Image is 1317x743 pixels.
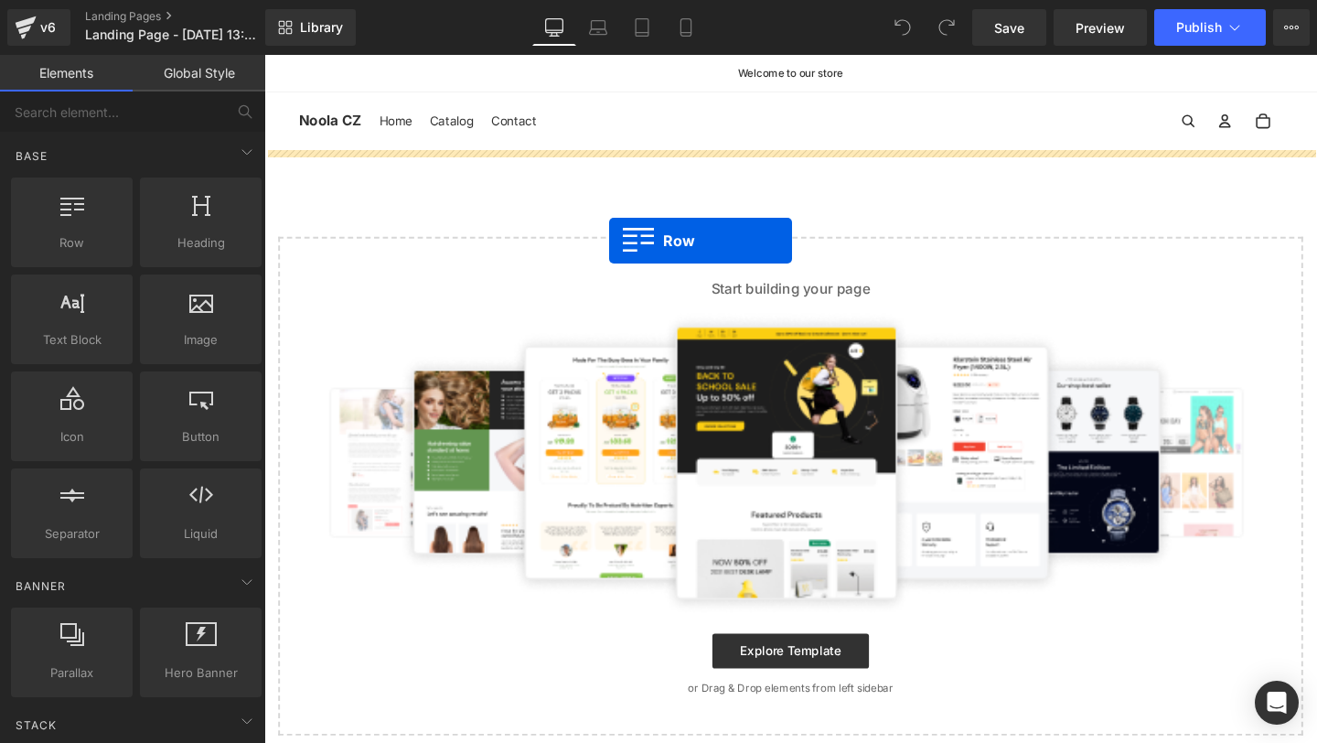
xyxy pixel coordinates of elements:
span: Row [16,233,127,253]
span: Preview [1076,18,1125,38]
span: Button [145,427,256,447]
span: Image [145,330,256,350]
span: Parallax [16,663,127,683]
span: Contact [239,59,286,80]
button: Publish [1154,9,1266,46]
button: Undo [884,9,921,46]
span: Home [121,59,155,80]
a: Global Style [133,55,265,92]
button: Otevřít košík Celkem položek v košíku: 0 [1030,49,1070,90]
a: Mobile [664,9,708,46]
p: Start building your page [44,234,1063,256]
a: Preview [1054,9,1147,46]
span: Stack [14,716,59,734]
div: Open Intercom Messenger [1255,681,1299,725]
a: Explore Template [471,608,636,645]
span: Library [300,19,343,36]
span: Banner [14,577,68,595]
button: More [1273,9,1310,46]
a: Desktop [532,9,576,46]
span: Liquid [145,524,256,544]
a: Tablet [620,9,664,46]
span: Noola CZ [37,58,102,81]
a: Landing Pages [85,9,295,24]
span: Landing Page - [DATE] 13:28:06 [85,27,261,42]
a: Home [112,38,165,101]
span: Icon [16,427,127,447]
span: Save [994,18,1024,38]
a: Noola CZ [37,49,102,90]
span: Base [14,147,49,165]
a: Catalog [165,38,230,101]
p: Welcome to our store [242,14,864,25]
div: v6 [37,16,59,39]
span: Publish [1176,20,1222,35]
a: New Library [265,9,356,46]
span: Heading [145,233,256,253]
span: Text Block [16,330,127,350]
span: Catalog [174,59,220,80]
p: or Drag & Drop elements from left sidebar [44,660,1063,673]
span: Separator [16,524,127,544]
a: v6 [7,9,70,46]
span: Hero Banner [145,663,256,683]
button: Otevřít vyhledávání [951,49,991,90]
button: Redo [928,9,965,46]
button: Otevřít nabídku účtu [990,49,1030,90]
a: Laptop [576,9,620,46]
a: Contact [230,38,295,101]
